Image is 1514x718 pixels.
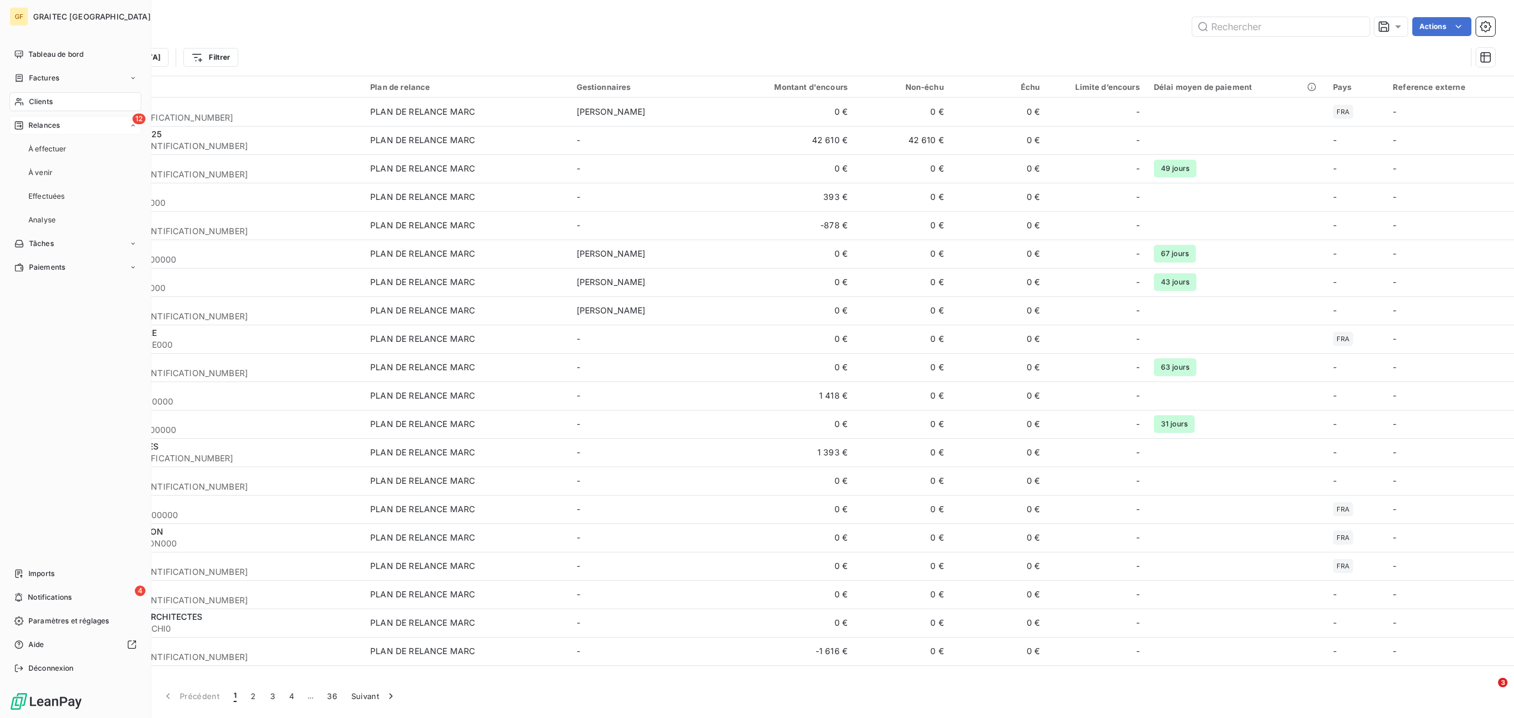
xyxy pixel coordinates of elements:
[855,438,951,467] td: 0 €
[370,82,562,92] div: Plan de relance
[726,268,855,296] td: 0 €
[577,220,580,230] span: -
[1412,17,1471,36] button: Actions
[1393,334,1396,344] span: -
[855,495,951,523] td: 0 €
[862,82,944,92] div: Non-échu
[1393,362,1396,372] span: -
[370,532,475,544] div: PLAN DE RELANCE MARC
[951,353,1047,381] td: 0 €
[29,96,53,107] span: Clients
[244,684,263,709] button: 2
[1333,277,1337,287] span: -
[82,623,356,635] span: 331CORNICHEARCHI0
[370,503,475,515] div: PLAN DE RELANCE MARC
[1393,220,1396,230] span: -
[1337,108,1350,115] span: FRA
[1337,506,1350,513] span: FRA
[370,163,475,174] div: PLAN DE RELANCE MARC
[577,277,646,287] span: [PERSON_NAME]
[1333,82,1379,92] div: Pays
[1393,82,1507,92] div: Reference externe
[1498,678,1507,687] span: 3
[726,353,855,381] td: 0 €
[726,523,855,552] td: 0 €
[951,98,1047,126] td: 0 €
[370,645,475,657] div: PLAN DE RELANCE MARC
[1054,82,1139,92] div: Limite d’encours
[320,684,344,709] button: 36
[1393,135,1396,145] span: -
[1136,475,1140,487] span: -
[577,447,580,457] span: -
[1136,333,1140,345] span: -
[1393,192,1396,202] span: -
[577,589,580,599] span: -
[1393,617,1396,628] span: -
[855,353,951,381] td: 0 €
[855,523,951,552] td: 0 €
[82,169,356,180] span: [US_VEHICLE_IDENTIFICATION_NUMBER]
[82,311,356,322] span: [US_VEHICLE_IDENTIFICATION_NUMBER]
[370,276,475,288] div: PLAN DE RELANCE MARC
[1393,106,1396,117] span: -
[82,481,356,493] span: [US_VEHICLE_IDENTIFICATION_NUMBER]
[855,183,951,211] td: 0 €
[1136,503,1140,515] span: -
[1136,361,1140,373] span: -
[726,580,855,609] td: 0 €
[577,305,646,315] span: [PERSON_NAME]
[28,167,53,178] span: À venir
[1333,305,1337,315] span: -
[951,410,1047,438] td: 0 €
[28,144,67,154] span: À effectuer
[1474,678,1502,706] iframe: Intercom live chat
[370,361,475,373] div: PLAN DE RELANCE MARC
[301,687,320,706] span: …
[370,305,475,316] div: PLAN DE RELANCE MARC
[951,240,1047,268] td: 0 €
[1333,362,1337,372] span: -
[28,592,72,603] span: Notifications
[82,225,356,237] span: [US_VEHICLE_IDENTIFICATION_NUMBER]
[577,334,580,344] span: -
[28,663,74,674] span: Déconnexion
[1393,561,1396,571] span: -
[951,552,1047,580] td: 0 €
[370,134,475,146] div: PLAN DE RELANCE MARC
[370,617,475,629] div: PLAN DE RELANCE MARC
[370,674,475,685] div: PLAN DE RELANCE MARC
[1393,447,1396,457] span: -
[951,183,1047,211] td: 0 €
[344,684,404,709] button: Suivant
[370,390,475,402] div: PLAN DE RELANCE MARC
[1192,17,1370,36] input: Rechercher
[1136,418,1140,430] span: -
[1333,248,1337,258] span: -
[726,467,855,495] td: 0 €
[726,325,855,353] td: 0 €
[951,325,1047,353] td: 0 €
[29,238,54,249] span: Tâches
[370,588,475,600] div: PLAN DE RELANCE MARC
[1333,476,1337,486] span: -
[1154,82,1319,92] div: Délai moyen de paiement
[370,475,475,487] div: PLAN DE RELANCE MARC
[1154,415,1195,433] span: 31 jours
[951,381,1047,410] td: 0 €
[726,183,855,211] td: 393 €
[577,248,646,258] span: [PERSON_NAME]
[1393,305,1396,315] span: -
[577,646,580,656] span: -
[1136,305,1140,316] span: -
[1136,191,1140,203] span: -
[726,381,855,410] td: 1 418 €
[1333,419,1337,429] span: -
[82,509,356,521] span: 2MJCONCEPT0000000
[370,219,475,231] div: PLAN DE RELANCE MARC
[855,637,951,665] td: 0 €
[855,467,951,495] td: 0 €
[1337,562,1350,570] span: FRA
[951,580,1047,609] td: 0 €
[234,690,237,702] span: 1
